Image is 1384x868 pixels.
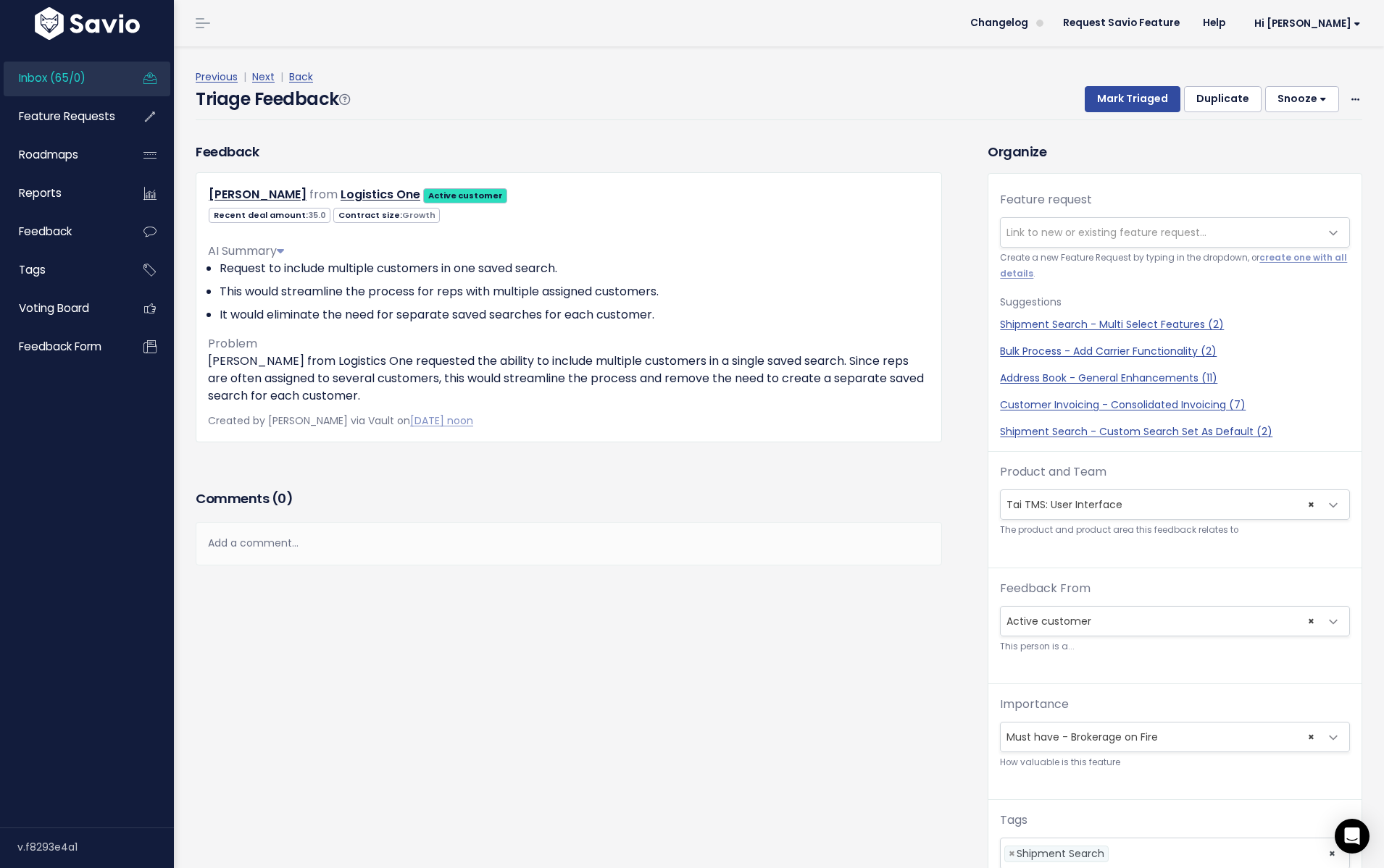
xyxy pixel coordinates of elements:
[19,224,72,239] span: Feedback
[278,69,286,84] span: |
[309,186,338,203] span: from
[19,262,46,277] span: Tags
[4,62,120,95] a: Inbox (65/0)
[4,100,120,133] a: Feature Requests
[208,335,257,352] span: Problem
[1000,250,1350,282] small: Create a new Feature Request by typing in the dropdown, or .
[4,215,120,248] a: Feedback
[1000,463,1106,481] label: Product and Team
[402,209,435,221] span: Growth
[19,147,78,162] span: Roadmaps
[1308,722,1314,751] span: ×
[220,283,930,300] li: This would streamline the process for reps with multiple assigned customers.
[1254,18,1361,29] span: Hi [PERSON_NAME]
[1335,819,1370,854] div: Open Intercom Messenger
[1085,86,1180,112] button: Mark Triaged
[4,138,120,172] a: Roadmaps
[988,142,1362,161] h3: Organize
[1000,606,1350,636] span: Active customer
[410,413,473,428] a: [DATE] noon
[341,186,420,203] a: Logistics One
[1265,86,1339,112] button: Snooze
[220,260,930,277] li: Request to include multiple customers in one saved search.
[19,109,115,124] span: Feature Requests
[1000,191,1092,208] label: Feature request
[1237,12,1372,35] a: Hi [PERSON_NAME]
[196,522,942,565] div: Add a comment...
[333,208,440,223] span: Contract size:
[17,828,174,866] div: v.f8293e4a1
[4,330,120,363] a: Feedback form
[196,489,942,509] h3: Comments ( )
[1000,317,1350,332] a: Shipment Search - Multi Select Features (2)
[1001,607,1320,636] span: Active customer
[1000,424,1350,439] a: Shipment Search - Custom Search Set As Default (2)
[208,353,930,405] p: [PERSON_NAME] from Logistics One requested the ability to include multiple customers in a single ...
[31,7,143,40] img: logo-white.9d6f32f41409.svg
[1006,225,1206,240] span: Link to new or existing feature request...
[208,243,284,259] span: AI Summary
[1184,86,1262,112] button: Duplicate
[1000,252,1347,279] a: create one with all details
[209,208,330,223] span: Recent deal amount:
[1000,580,1091,597] label: Feedback From
[1000,293,1350,311] p: Suggestions
[1000,696,1069,713] label: Importance
[1001,490,1320,519] span: Tai TMS: User Interface
[1308,490,1314,519] span: ×
[1191,12,1237,34] a: Help
[1017,846,1104,861] span: Shipment Search
[252,69,275,84] a: Next
[308,209,326,221] span: 35.0
[4,253,120,287] a: Tags
[196,142,259,161] h3: Feedback
[19,339,101,354] span: Feedback form
[1000,722,1350,752] span: Must have - Brokerage on Fire
[19,300,89,316] span: Voting Board
[1000,397,1350,413] a: Customer Invoicing - Consolidated Invoicing (7)
[1001,722,1320,751] span: Must have - Brokerage on Fire
[19,70,86,85] span: Inbox (65/0)
[1000,371,1350,386] a: Address Book - General Enhancements (11)
[4,292,120,325] a: Voting Board
[1308,607,1314,636] span: ×
[1000,523,1350,538] small: The product and product area this feedback relates to
[196,69,238,84] a: Previous
[1000,489,1350,520] span: Tai TMS: User Interface
[278,489,286,507] span: 0
[1000,812,1027,829] label: Tags
[241,69,249,84] span: |
[1000,639,1350,654] small: This person is a...
[220,306,930,324] li: It would eliminate the need for separate saved searches for each customer.
[970,18,1028,28] span: Changelog
[208,413,473,428] span: Created by [PERSON_NAME] via Vault on
[1009,846,1015,861] span: ×
[1000,755,1350,770] small: How valuable is this feature
[1004,846,1109,862] li: Shipment Search
[4,177,120,210] a: Reports
[209,186,307,203] a: [PERSON_NAME]
[289,69,313,84] a: Back
[196,86,349,112] h4: Triage Feedback
[1051,12,1191,34] a: Request Savio Feature
[1000,344,1350,359] a: Bulk Process - Add Carrier Functionality (2)
[428,190,503,201] strong: Active customer
[19,185,62,201] span: Reports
